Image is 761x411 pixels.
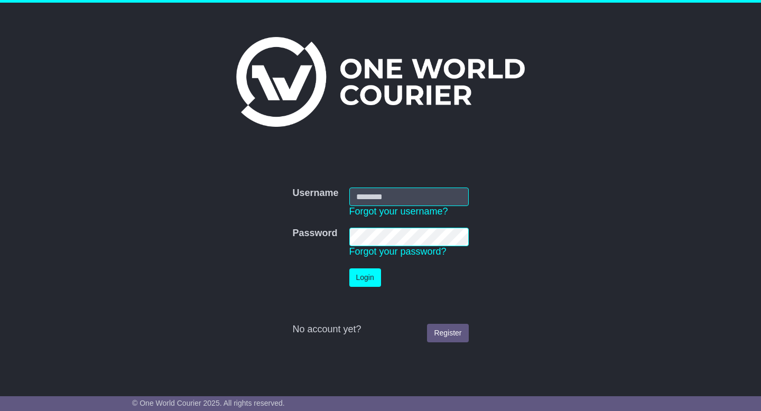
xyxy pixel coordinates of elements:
a: Register [427,324,468,342]
a: Forgot your password? [349,246,447,257]
div: No account yet? [292,324,468,335]
label: Password [292,228,337,239]
img: One World [236,37,525,127]
span: © One World Courier 2025. All rights reserved. [132,399,285,407]
a: Forgot your username? [349,206,448,217]
label: Username [292,188,338,199]
button: Login [349,268,381,287]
